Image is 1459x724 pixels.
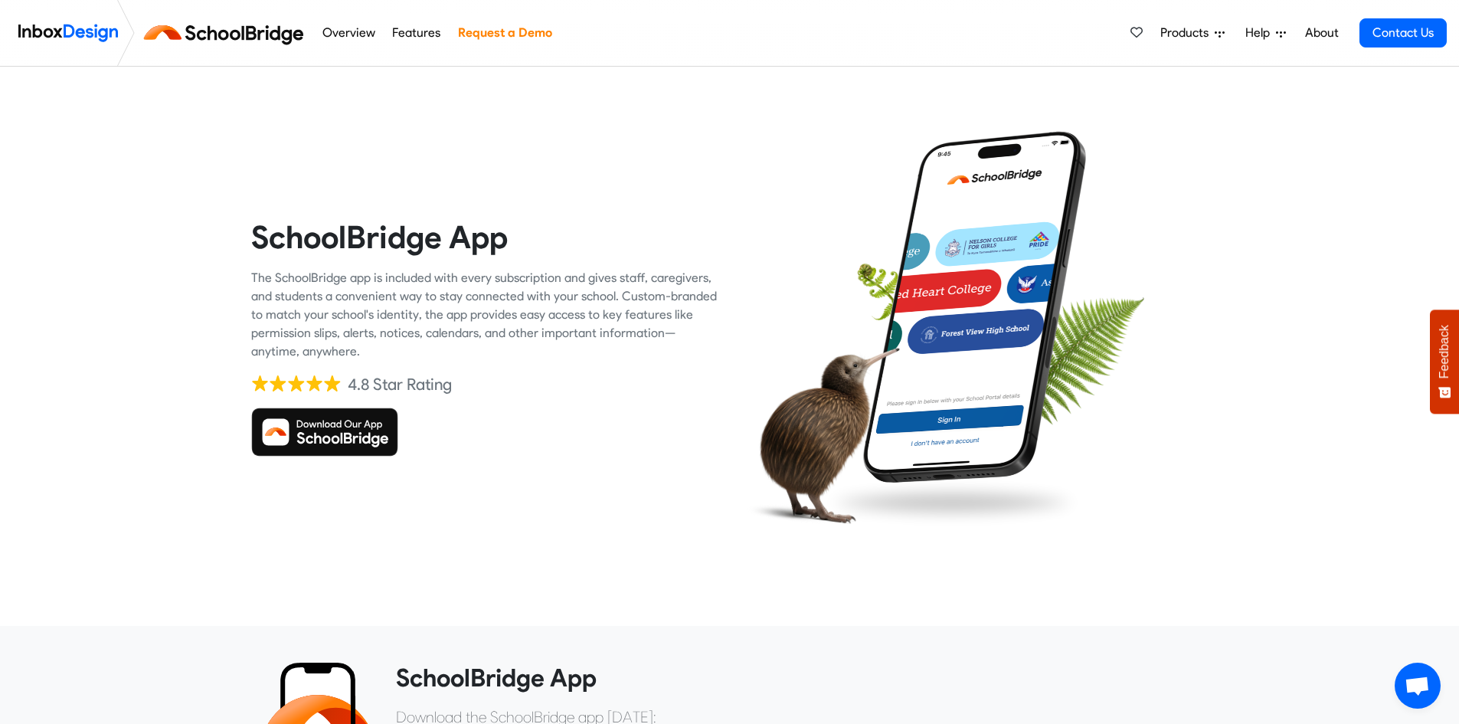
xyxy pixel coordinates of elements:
[348,373,452,396] div: 4.8 Star Rating
[251,408,398,457] img: Download SchoolBridge App
[141,15,313,51] img: schoolbridge logo
[1160,24,1215,42] span: Products
[396,663,1197,693] heading: SchoolBridge App
[318,18,379,48] a: Overview
[1395,663,1441,709] div: Open chat
[1154,18,1231,48] a: Products
[388,18,445,48] a: Features
[741,333,900,536] img: kiwi_bird.png
[453,18,556,48] a: Request a Demo
[852,130,1098,484] img: phone.png
[1438,325,1451,378] span: Feedback
[820,474,1085,531] img: shadow.png
[251,269,718,361] div: The SchoolBridge app is included with every subscription and gives staff, caregivers, and student...
[1300,18,1343,48] a: About
[1239,18,1292,48] a: Help
[1245,24,1276,42] span: Help
[1430,310,1459,414] button: Feedback - Show survey
[1359,18,1447,48] a: Contact Us
[251,218,718,257] heading: SchoolBridge App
